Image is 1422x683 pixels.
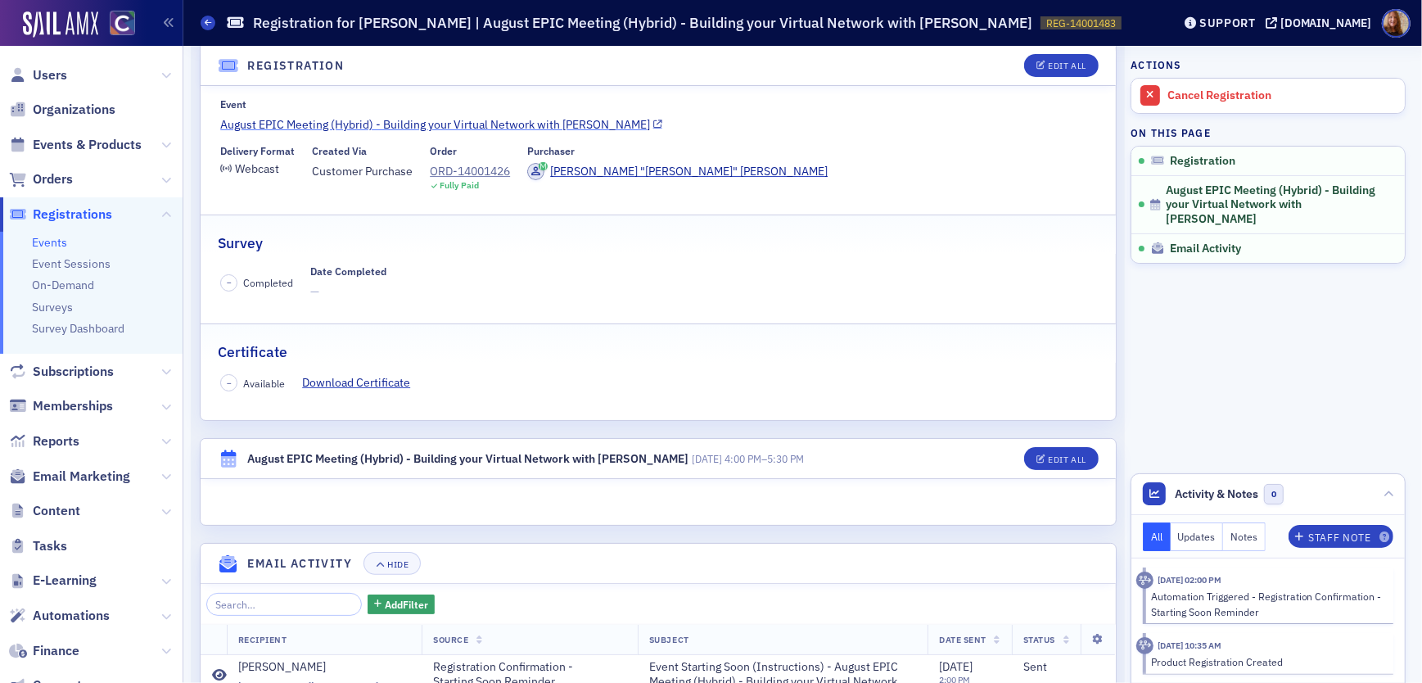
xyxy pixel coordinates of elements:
time: 8/19/2025 10:35 AM [1158,640,1222,651]
span: Available [243,376,285,391]
div: Activity [1136,572,1153,589]
a: August EPIC Meeting (Hybrid) - Building your Virtual Network with [PERSON_NAME] [220,116,1095,133]
span: Orders [33,170,73,188]
a: Reports [9,432,79,450]
span: Events & Products [33,136,142,154]
span: Activity & Notes [1175,486,1258,503]
time: 8/20/2025 02:00 PM [1158,574,1222,586]
div: Edit All [1049,455,1086,464]
span: Status [1023,634,1055,645]
div: Edit All [1049,61,1086,70]
span: Email Activity [1171,242,1242,256]
div: [DOMAIN_NAME] [1280,16,1372,30]
a: Finance [9,642,79,660]
a: Surveys [32,300,73,314]
button: AddFilter [368,595,435,615]
h4: Registration [248,57,345,75]
h2: Survey [218,233,263,254]
span: Tasks [33,537,67,555]
div: Product Registration Created [1151,654,1383,669]
div: Created Via [312,145,367,157]
h4: Actions [1131,57,1181,72]
a: E-Learning [9,572,97,590]
a: Cancel Registration [1131,79,1405,113]
button: Updates [1171,522,1224,551]
span: Email Marketing [33,468,130,486]
span: Registration [1171,154,1236,169]
div: Date Completed [310,265,386,278]
h4: Email Activity [248,555,353,572]
span: REG-14001483 [1046,16,1116,30]
a: [PERSON_NAME] [238,660,411,675]
span: Automations [33,607,110,625]
span: [DATE] [692,452,722,465]
span: Recipient [238,634,287,645]
a: Tasks [9,537,67,555]
div: Activity [1136,637,1153,654]
span: Completed [243,275,293,290]
img: SailAMX [110,11,135,36]
span: Add Filter [385,597,428,612]
div: Event [220,98,246,111]
a: Orders [9,170,73,188]
a: Email Marketing [9,468,130,486]
button: Edit All [1024,54,1098,77]
div: Webcast [235,165,279,174]
span: August EPIC Meeting (Hybrid) - Building your Virtual Network with [PERSON_NAME] [1166,183,1384,227]
a: Organizations [9,101,115,119]
span: Memberships [33,397,113,415]
button: All [1143,522,1171,551]
button: Edit All [1024,447,1098,470]
div: Purchaser [527,145,575,157]
h1: Registration for [PERSON_NAME] | August EPIC Meeting (Hybrid) - Building your Virtual Network wit... [253,13,1032,33]
span: Content [33,502,80,520]
img: SailAMX [23,11,98,38]
span: – [692,452,804,465]
a: Subscriptions [9,363,114,381]
a: Events & Products [9,136,142,154]
div: Support [1199,16,1256,30]
div: [PERSON_NAME] "[PERSON_NAME]" [PERSON_NAME] [550,163,828,180]
a: Registrations [9,206,112,224]
span: – [227,277,232,288]
span: Date Sent [939,634,986,645]
a: Users [9,66,67,84]
a: Survey Dashboard [32,321,124,336]
span: – [227,378,232,389]
span: Subscriptions [33,363,114,381]
input: Search… [206,593,363,616]
a: On-Demand [32,278,94,292]
span: Customer Purchase [312,163,413,180]
h4: On this page [1131,125,1406,140]
span: Source [433,634,468,645]
a: Events [32,235,67,250]
span: 0 [1264,484,1284,504]
span: Organizations [33,101,115,119]
span: [DATE] [939,659,973,674]
button: [DOMAIN_NAME] [1266,17,1378,29]
a: Memberships [9,397,113,415]
button: Staff Note [1289,525,1394,548]
a: View Homepage [98,11,135,38]
a: Event Sessions [32,256,111,271]
div: August EPIC Meeting (Hybrid) - Building your Virtual Network with [PERSON_NAME] [248,450,689,468]
span: Profile [1382,9,1411,38]
time: 5:30 PM [767,452,804,465]
div: [PERSON_NAME] [238,660,326,675]
span: — [310,283,386,301]
a: Automations [9,607,110,625]
div: Delivery Format [220,145,295,157]
button: Hide [363,552,421,575]
h2: Certificate [218,341,287,363]
div: Sent [1023,660,1104,675]
div: Cancel Registration [1167,88,1397,103]
span: Reports [33,432,79,450]
div: Automation Triggered - Registration Confirmation - Starting Soon Reminder [1151,589,1383,619]
time: 4:00 PM [725,452,761,465]
a: ORD-14001426 [430,163,510,180]
span: E-Learning [33,572,97,590]
div: Fully Paid [440,180,479,191]
div: Order [430,145,457,157]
